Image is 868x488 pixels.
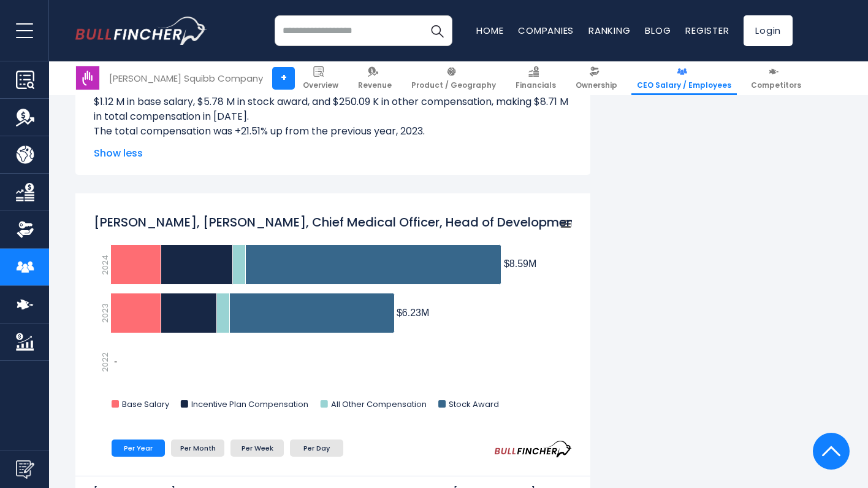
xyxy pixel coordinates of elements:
[16,220,34,239] img: Ownership
[406,61,501,95] a: Product / Geography
[411,80,496,90] span: Product / Geography
[685,24,729,37] a: Register
[297,61,344,95] a: Overview
[476,24,503,37] a: Home
[290,440,343,457] li: Per Day
[230,440,284,457] li: Per Week
[94,207,572,422] svg: Samit Hirawat, M.D. EVP, Chief Medical Officer, Head of Development
[645,24,671,37] a: Blog
[631,61,737,95] a: CEO Salary / Employees
[352,61,397,95] a: Revenue
[637,80,731,90] span: CEO Salary / Employees
[422,15,452,46] button: Search
[94,146,572,161] span: Show less
[76,66,99,90] img: BMY logo
[449,398,499,410] text: Stock Award
[114,356,117,366] text: -
[510,61,562,95] a: Financials
[751,80,801,90] span: Competitors
[122,398,170,410] text: Base Salary
[99,352,111,372] text: 2022
[75,17,207,45] a: Go to homepage
[94,214,579,231] tspan: [PERSON_NAME], [PERSON_NAME], Chief Medical Officer, Head of Development
[112,440,165,457] li: Per Year
[516,80,556,90] span: Financials
[272,67,295,90] a: +
[75,17,207,45] img: bullfincher logo
[191,398,308,410] text: Incentive Plan Compensation
[171,440,224,457] li: Per Month
[504,258,536,269] tspan: $8.59M
[745,61,807,95] a: Competitors
[303,80,338,90] span: Overview
[99,255,111,275] text: 2024
[744,15,793,46] a: Login
[94,124,572,139] p: The total compensation was +21.51% up from the previous year, 2023.
[576,80,617,90] span: Ownership
[99,303,111,323] text: 2023
[588,24,630,37] a: Ranking
[570,61,623,95] a: Ownership
[518,24,574,37] a: Companies
[397,308,429,318] tspan: $6.23M
[94,80,572,124] p: [PERSON_NAME] EVP and Chief Financial Officer, at [PERSON_NAME] Squibb Company, received $1.12 M ...
[331,398,427,410] text: All Other Compensation
[358,80,392,90] span: Revenue
[109,71,263,85] div: [PERSON_NAME] Squibb Company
